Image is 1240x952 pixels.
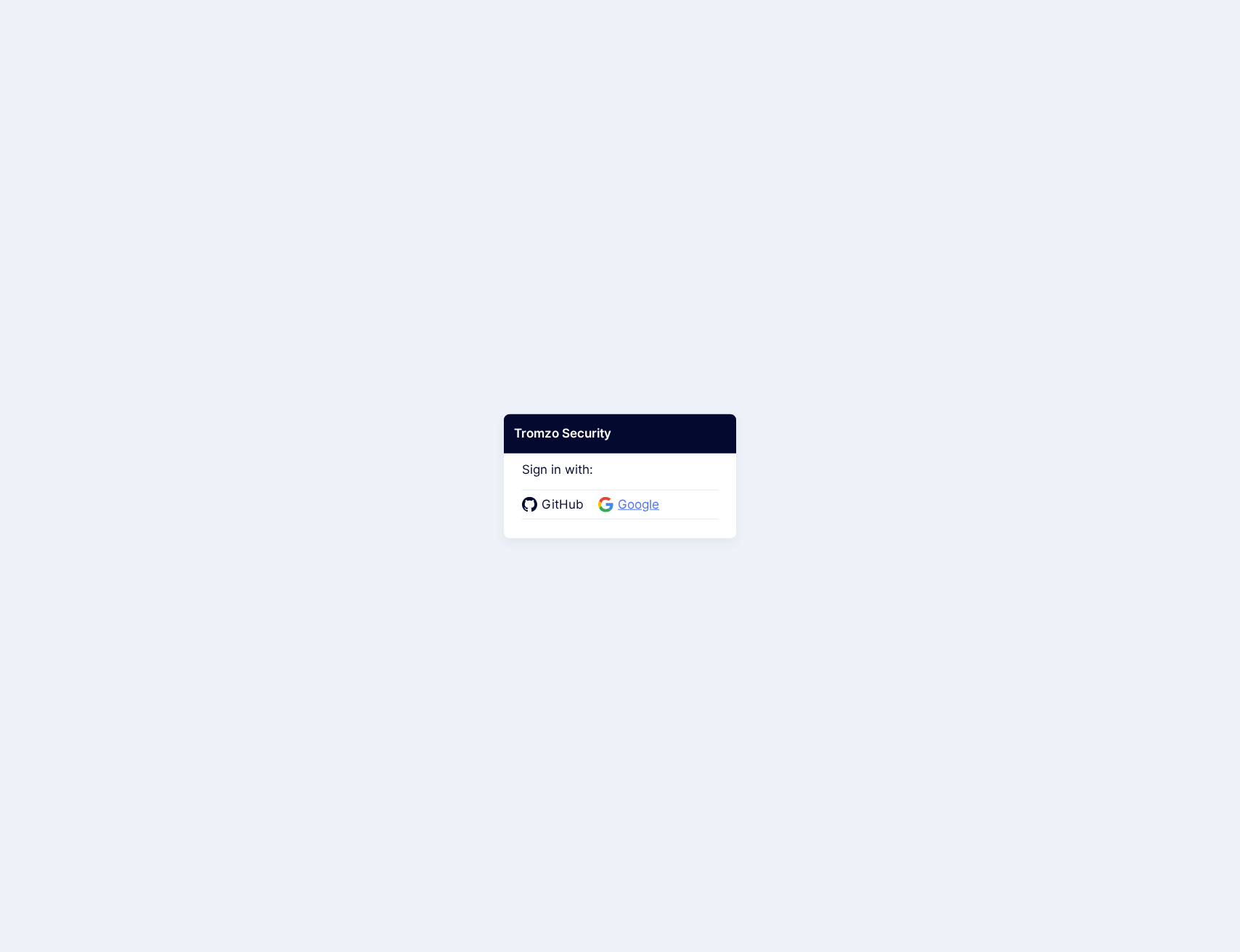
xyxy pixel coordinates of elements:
div: Tromzo Security [504,414,736,454]
div: Sign in with: [522,443,718,520]
span: GitHub [537,496,588,514]
a: GitHub [522,496,588,514]
span: Google [613,496,664,514]
a: Google [598,496,664,514]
